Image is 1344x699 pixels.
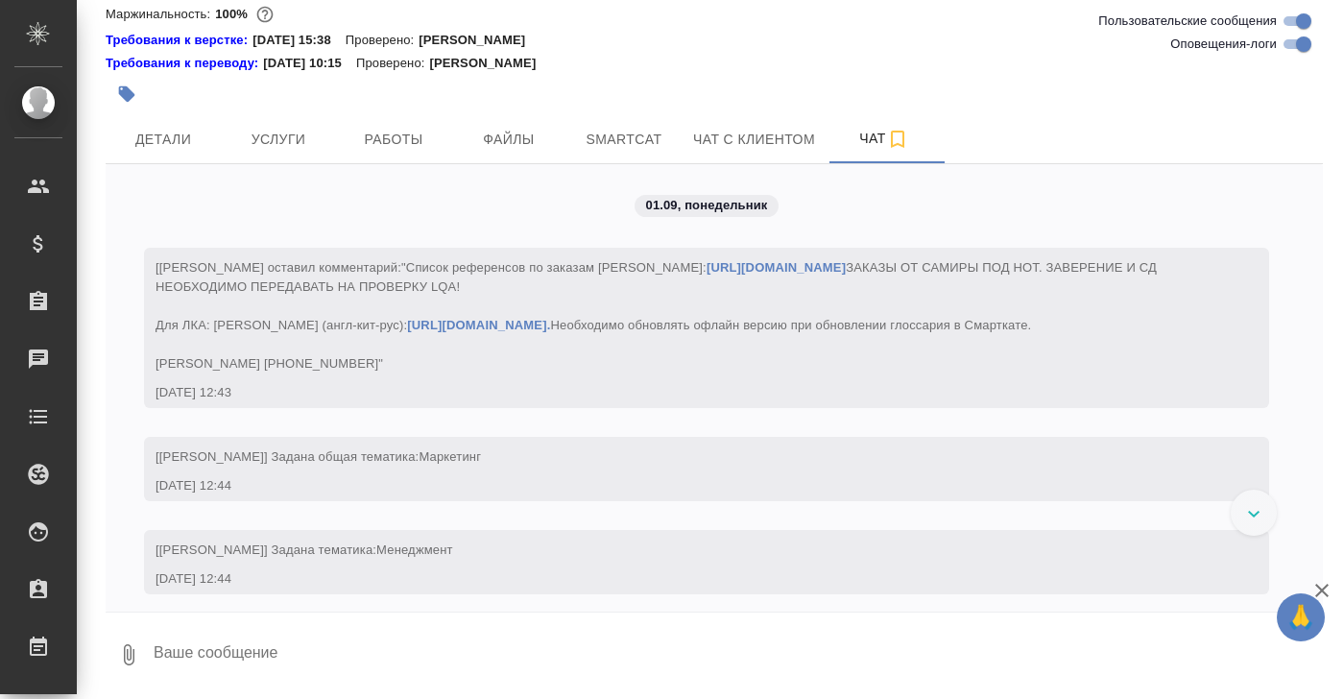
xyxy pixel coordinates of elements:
[156,569,1202,589] div: [DATE] 12:44
[838,127,930,151] span: Чат
[1277,593,1325,641] button: 🙏
[707,260,846,275] a: [URL][DOMAIN_NAME]
[106,54,263,73] a: Требования к переводу:
[346,31,420,50] p: Проверено:
[1284,597,1317,638] span: 🙏
[646,196,768,215] p: 01.09, понедельник
[356,54,430,73] p: Проверено:
[429,54,550,73] p: [PERSON_NAME]
[156,383,1202,402] div: [DATE] 12:43
[156,542,453,557] span: [[PERSON_NAME]] Задана тематика:
[578,128,670,152] span: Smartcat
[106,31,252,50] a: Требования к верстке:
[1170,35,1277,54] span: Оповещения-логи
[106,73,148,115] button: Добавить тэг
[348,128,440,152] span: Работы
[106,54,263,73] div: Нажми, чтобы открыть папку с инструкцией
[1098,12,1277,31] span: Пользовательские сообщения
[693,128,815,152] span: Чат с клиентом
[117,128,209,152] span: Детали
[886,128,909,151] svg: Подписаться
[376,542,453,557] span: Менеджмент
[419,449,481,464] span: Маркетинг
[263,54,356,73] p: [DATE] 10:15
[215,7,252,21] p: 100%
[106,7,215,21] p: Маржинальность:
[156,476,1202,495] div: [DATE] 12:44
[106,31,252,50] div: Нажми, чтобы открыть папку с инструкцией
[407,318,550,332] a: [URL][DOMAIN_NAME].
[156,260,1161,371] span: "Список референсов по заказам [PERSON_NAME]: ЗАКАЗЫ ОТ САМИРЫ ПОД НОТ. ЗАВЕРЕНИЕ И СД НЕОБХОДИМО ...
[463,128,555,152] span: Файлы
[156,449,481,464] span: [[PERSON_NAME]] Задана общая тематика:
[252,31,346,50] p: [DATE] 15:38
[419,31,540,50] p: [PERSON_NAME]
[156,260,1161,371] span: [[PERSON_NAME] оставил комментарий:
[232,128,324,152] span: Услуги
